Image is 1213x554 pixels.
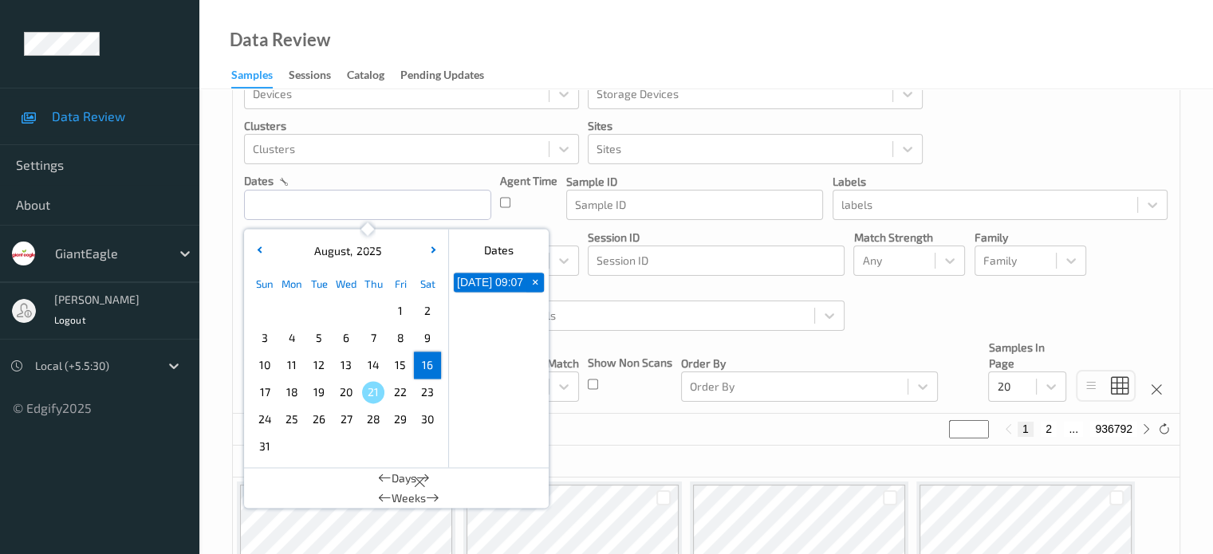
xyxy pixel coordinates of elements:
div: Choose Friday August 15 of 2025 [387,352,414,379]
div: Choose Saturday August 09 of 2025 [414,324,441,352]
span: + [527,274,544,291]
span: 7 [362,327,384,349]
p: Family [975,230,1086,246]
span: 23 [416,381,439,403]
div: Fri [387,270,414,297]
span: 20 [335,381,357,403]
span: 13 [335,354,357,376]
span: 4 [281,327,303,349]
div: Choose Saturday August 23 of 2025 [414,379,441,406]
span: 14 [362,354,384,376]
p: Samples In Page [988,340,1066,371]
div: Choose Wednesday August 27 of 2025 [333,406,360,433]
div: Mon [278,270,305,297]
div: Choose Thursday September 04 of 2025 [360,433,387,460]
div: Choose Sunday August 17 of 2025 [251,379,278,406]
span: 29 [389,408,412,430]
div: Choose Saturday August 30 of 2025 [414,406,441,433]
div: Choose Tuesday July 29 of 2025 [305,297,333,324]
div: Choose Thursday August 07 of 2025 [360,324,387,352]
div: Choose Friday August 22 of 2025 [387,379,414,406]
div: Choose Thursday August 21 of 2025 [360,379,387,406]
div: Data Review [230,32,330,48]
span: 2025 [352,244,382,257]
span: 22 [389,381,412,403]
span: 16 [416,354,439,376]
div: Choose Friday August 08 of 2025 [387,324,414,352]
div: Sun [251,270,278,297]
div: Choose Sunday August 24 of 2025 [251,406,278,433]
div: Choose Tuesday September 02 of 2025 [305,433,333,460]
span: 10 [254,354,276,376]
span: 31 [254,435,276,458]
p: Session ID [588,230,845,246]
a: Pending Updates [400,65,500,87]
div: Choose Saturday August 02 of 2025 [414,297,441,324]
div: Choose Tuesday August 05 of 2025 [305,324,333,352]
div: Choose Wednesday July 30 of 2025 [333,297,360,324]
span: 1 [389,300,412,322]
div: Choose Sunday August 03 of 2025 [251,324,278,352]
span: 21 [362,381,384,403]
div: Choose Sunday August 10 of 2025 [251,352,278,379]
p: Match Strength [853,230,965,246]
div: Choose Saturday September 06 of 2025 [414,433,441,460]
button: 1 [1018,422,1034,436]
span: 24 [254,408,276,430]
span: 8 [389,327,412,349]
div: Choose Monday August 11 of 2025 [278,352,305,379]
span: 9 [416,327,439,349]
button: [DATE] 09:07 [454,273,526,292]
div: Choose Tuesday August 26 of 2025 [305,406,333,433]
p: Order By [681,356,938,371]
div: , [310,243,382,259]
a: Samples [231,65,289,88]
div: Choose Thursday August 14 of 2025 [360,352,387,379]
div: Choose Friday August 29 of 2025 [387,406,414,433]
span: 2 [416,300,439,322]
div: Choose Wednesday September 03 of 2025 [333,433,360,460]
span: 26 [308,408,330,430]
a: Sessions [289,65,347,87]
p: Clusters [244,118,579,134]
span: 17 [254,381,276,403]
span: 12 [308,354,330,376]
div: Pending Updates [400,67,484,87]
p: Agent Time [500,173,557,189]
span: 28 [362,408,384,430]
div: Choose Sunday July 27 of 2025 [251,297,278,324]
span: 6 [335,327,357,349]
div: Thu [360,270,387,297]
div: Wed [333,270,360,297]
span: Weeks [392,490,426,506]
div: Choose Wednesday August 06 of 2025 [333,324,360,352]
button: ... [1064,422,1083,436]
span: 30 [416,408,439,430]
div: Choose Monday September 01 of 2025 [278,433,305,460]
div: Choose Monday August 04 of 2025 [278,324,305,352]
span: August [310,244,350,257]
div: Samples [231,67,273,88]
span: Days [392,470,416,486]
div: Choose Wednesday August 13 of 2025 [333,352,360,379]
div: Choose Tuesday August 19 of 2025 [305,379,333,406]
div: Choose Thursday August 28 of 2025 [360,406,387,433]
div: Choose Thursday July 31 of 2025 [360,297,387,324]
p: labels [833,174,1168,190]
div: Choose Saturday August 16 of 2025 [414,352,441,379]
div: Choose Monday August 18 of 2025 [278,379,305,406]
div: Choose Monday August 25 of 2025 [278,406,305,433]
div: Choose Friday August 01 of 2025 [387,297,414,324]
div: Sessions [289,67,331,87]
div: Choose Sunday August 31 of 2025 [251,433,278,460]
span: 25 [281,408,303,430]
span: 19 [308,381,330,403]
div: Choose Tuesday August 12 of 2025 [305,352,333,379]
span: 3 [254,327,276,349]
span: 27 [335,408,357,430]
span: 11 [281,354,303,376]
div: Dates [449,235,549,265]
div: Choose Friday September 05 of 2025 [387,433,414,460]
p: Sites [588,118,923,134]
p: dates [244,173,274,189]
